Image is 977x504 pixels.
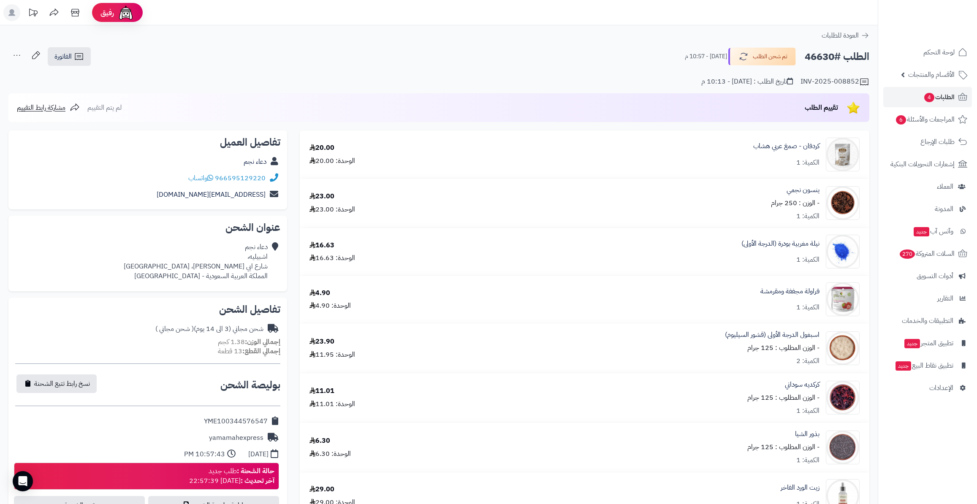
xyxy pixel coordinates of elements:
small: 1.38 كجم [218,337,280,347]
div: الوحدة: 23.00 [309,205,355,214]
div: YME100344576547 [204,417,268,426]
div: Open Intercom Messenger [13,471,33,491]
span: نسخ رابط تتبع الشحنة [34,379,90,389]
h2: تفاصيل الشحن [15,304,280,314]
div: الوحدة: 11.01 [309,399,355,409]
a: مشاركة رابط التقييم [17,103,80,113]
span: تطبيق نقاط البيع [895,360,953,371]
div: الكمية: 2 [796,356,820,366]
button: تم شحن الطلب [728,48,796,65]
div: 10:57:43 PM [184,450,225,459]
span: العودة للطلبات [822,30,859,41]
span: إشعارات التحويلات البنكية [890,158,955,170]
img: 1628271986-Star%20Anise-90x90.jpg [826,186,859,220]
div: [DATE] [248,450,269,459]
a: العملاء [883,176,972,197]
a: التقارير [883,288,972,309]
strong: إجمالي الوزن: [245,337,280,347]
div: تاريخ الطلب : [DATE] - 10:13 م [701,77,793,87]
img: ai-face.png [117,4,134,21]
div: الوحدة: 11.95 [309,350,355,360]
span: طلبات الإرجاع [920,136,955,148]
a: إشعارات التحويلات البنكية [883,154,972,174]
span: العملاء [937,181,953,192]
img: 1645466661-Psyllium%20Husks-90x90.jpg [826,331,859,365]
strong: حالة الشحنة : [237,466,274,476]
div: الكمية: 1 [796,303,820,312]
div: الوحدة: 4.90 [309,301,351,311]
div: الوحدة: 16.63 [309,253,355,263]
a: أدوات التسويق [883,266,972,286]
span: الأقسام والمنتجات [908,69,955,81]
a: ينسون نجمي [787,185,820,195]
button: نسخ رابط تتبع الشحنة [16,374,97,393]
a: العودة للطلبات [822,30,869,41]
small: - الوزن المطلوب : 125 جرام [747,393,820,403]
span: تطبيق المتجر [904,337,953,349]
div: 11.01 [309,386,334,396]
div: yamamahexpress [209,433,263,443]
img: 1646393620-Greenday%20Strawberry%20Front-90x90.jpg [826,282,859,316]
div: الكمية: 1 [796,158,820,168]
small: - الوزن المطلوب : 125 جرام [747,442,820,452]
div: شحن مجاني (3 الى 14 يوم) [155,324,263,334]
a: لوحة التحكم [883,42,972,62]
div: INV-2025-008852 [801,77,869,87]
img: 1661836073-Karkade-90x90.jpg [826,381,859,415]
span: التقارير [937,293,953,304]
a: تطبيق المتجرجديد [883,333,972,353]
a: 966595129220 [215,173,266,183]
span: ( شحن مجاني ) [155,324,194,334]
span: مشاركة رابط التقييم [17,103,65,113]
a: المراجعات والأسئلة6 [883,109,972,130]
h2: عنوان الشحن [15,222,280,233]
span: لم يتم التقييم [87,103,122,113]
a: واتساب [188,173,213,183]
small: [DATE] - 10:57 م [685,52,727,61]
span: جديد [914,227,929,236]
small: - الوزن : 250 جرام [771,198,820,208]
div: الوحدة: 20.00 [309,156,355,166]
a: الطلبات4 [883,87,972,107]
a: تحديثات المنصة [22,4,43,23]
span: التطبيقات والخدمات [902,315,953,327]
a: طلبات الإرجاع [883,132,972,152]
div: الوحدة: 6.30 [309,449,351,459]
div: الكمية: 1 [796,255,820,265]
a: تطبيق نقاط البيعجديد [883,355,972,376]
span: رفيق [100,8,114,18]
strong: آخر تحديث : [241,476,274,486]
div: الكمية: 1 [796,211,820,221]
a: دعاء نجم [244,157,266,167]
span: السلات المتروكة [899,248,955,260]
span: المراجعات والأسئلة [895,114,955,125]
a: اسبغول الدرجة الأولى (قشور السيليوم) [725,330,820,340]
a: [EMAIL_ADDRESS][DOMAIN_NAME] [157,190,266,200]
div: 4.90 [309,288,330,298]
span: الفاتورة [54,51,72,62]
span: وآتس آب [913,225,953,237]
a: السلات المتروكة270 [883,244,972,264]
div: دعاء نجم اشبيليه، شارع ابي [PERSON_NAME]، [GEOGRAPHIC_DATA] المملكة العربية السعودية - [GEOGRAPHI... [124,242,268,281]
img: 1633635488-Powdered%20Indigo-90x90.jpg [826,235,859,268]
div: 16.63 [309,241,334,250]
a: كردفان - صمغ عربي هشاب [753,141,820,151]
span: 4 [924,93,934,102]
a: كركديه سوداني [785,380,820,390]
img: karpro1-90x90.jpg [826,138,859,171]
a: التطبيقات والخدمات [883,311,972,331]
div: 29.00 [309,485,334,494]
span: تقييم الطلب [805,103,838,113]
strong: إجمالي القطع: [242,346,280,356]
a: فراولة مجففة ومقرمشة [760,287,820,296]
a: الإعدادات [883,378,972,398]
span: الطلبات [923,91,955,103]
span: المدونة [935,203,953,215]
h2: بوليصة الشحن [220,380,280,390]
span: جديد [904,339,920,348]
a: وآتس آبجديد [883,221,972,241]
a: زيت الورد الفاخر [781,483,820,493]
div: 20.00 [309,143,334,153]
small: 13 قطعة [218,346,280,356]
